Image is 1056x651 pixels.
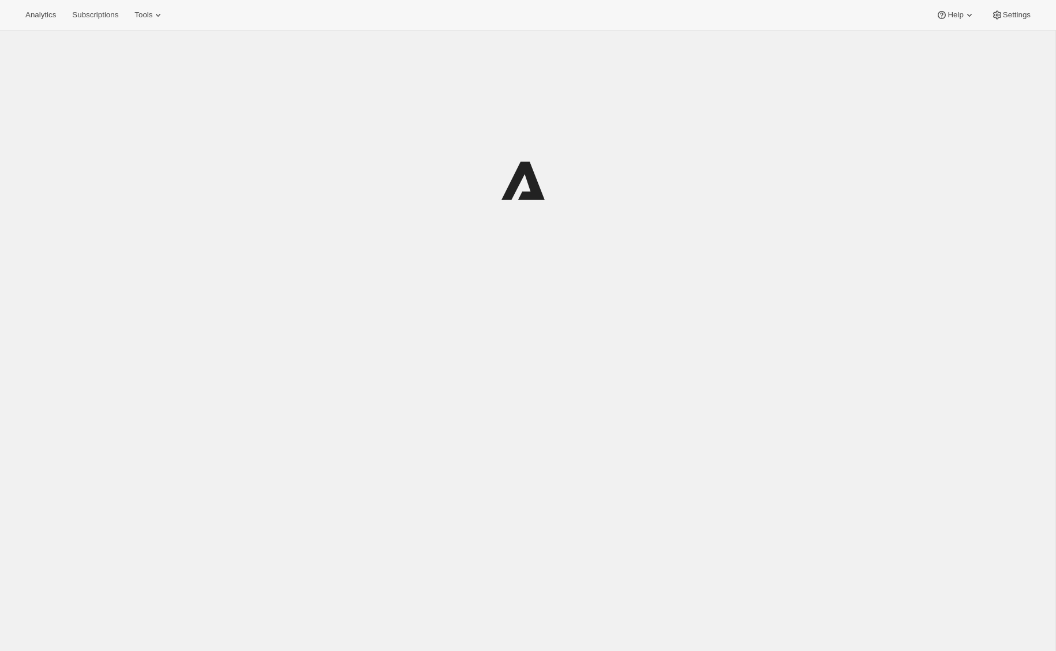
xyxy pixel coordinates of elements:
button: Tools [128,7,171,23]
button: Analytics [18,7,63,23]
span: Settings [1003,10,1031,20]
span: Tools [134,10,152,20]
span: Help [948,10,963,20]
span: Analytics [25,10,56,20]
button: Help [929,7,982,23]
button: Subscriptions [65,7,125,23]
button: Settings [984,7,1038,23]
span: Subscriptions [72,10,118,20]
